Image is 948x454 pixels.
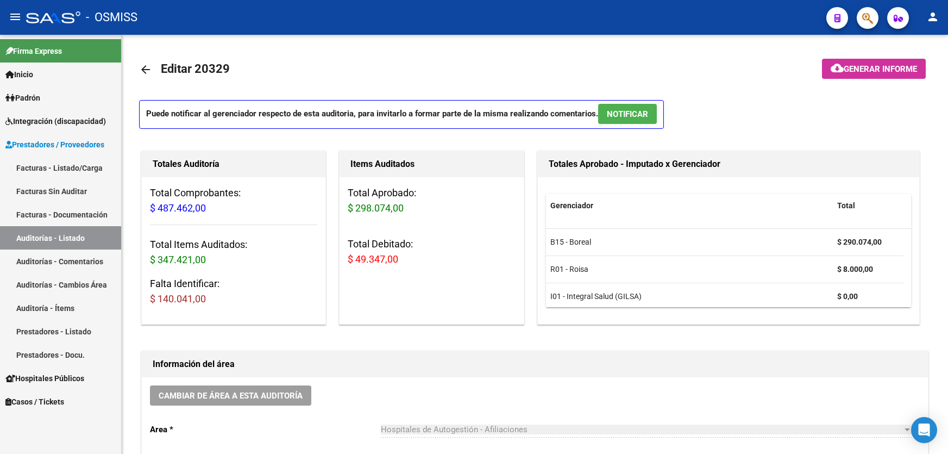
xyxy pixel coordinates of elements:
span: Cambiar de área a esta auditoría [159,391,303,401]
strong: $ 290.074,00 [837,238,882,246]
button: Generar informe [822,59,926,79]
span: Inicio [5,69,33,80]
span: Integración (discapacidad) [5,115,106,127]
span: Hospitales de Autogestión - Afiliaciones [381,425,528,434]
h3: Total Aprobado: [348,185,515,216]
span: Hospitales Públicos [5,372,84,384]
div: Open Intercom Messenger [911,417,937,443]
strong: $ 8.000,00 [837,265,873,273]
span: NOTIFICAR [607,109,648,119]
mat-icon: arrow_back [139,63,152,76]
h1: Información del área [153,356,917,373]
h1: Totales Auditoría [153,156,315,173]
h3: Total Debitado: [348,237,515,267]
p: Area * [150,424,381,436]
p: Puede notificar al gerenciador respecto de esta auditoria, para invitarlo a formar parte de la mi... [139,100,664,129]
h3: Falta Identificar: [150,276,317,307]
mat-icon: menu [9,10,22,23]
span: Generar informe [844,64,917,74]
datatable-header-cell: Total [833,194,903,217]
span: Gerenciador [550,201,593,210]
span: Prestadores / Proveedores [5,139,104,151]
h3: Total Items Auditados: [150,237,317,268]
span: I01 - Integral Salud (GILSA) [550,292,642,301]
strong: $ 0,00 [837,292,858,301]
h3: Total Comprobantes: [150,185,317,216]
span: $ 487.462,00 [150,202,206,214]
span: Total [837,201,855,210]
span: $ 140.041,00 [150,293,206,304]
button: Cambiar de área a esta auditoría [150,385,311,406]
span: - OSMISS [86,5,137,29]
mat-icon: person [926,10,939,23]
mat-icon: cloud_download [831,61,844,74]
span: $ 49.347,00 [348,253,398,265]
span: $ 298.074,00 [348,202,404,214]
h1: Items Auditados [350,156,512,173]
h1: Totales Aprobado - Imputado x Gerenciador [549,156,909,173]
span: $ 347.421,00 [150,254,206,265]
span: R01 - Roisa [550,265,588,273]
span: Padrón [5,92,40,104]
datatable-header-cell: Gerenciador [546,194,833,217]
span: Casos / Tickets [5,396,64,408]
span: Editar 20329 [161,62,230,76]
button: NOTIFICAR [598,104,657,124]
span: Firma Express [5,45,62,57]
span: B15 - Boreal [550,238,591,246]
